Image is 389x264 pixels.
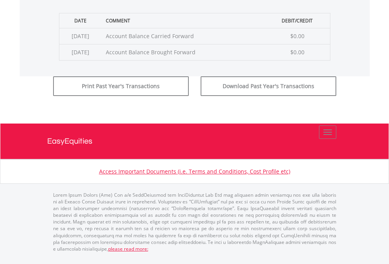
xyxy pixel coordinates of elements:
th: Date [59,13,102,28]
span: $0.00 [290,48,304,56]
a: EasyEquities [47,124,342,159]
a: please read more: [108,246,148,252]
td: Account Balance Carried Forward [102,28,265,44]
button: Download Past Year's Transactions [201,76,336,96]
span: $0.00 [290,32,304,40]
th: Debit/Credit [265,13,330,28]
p: Lorem Ipsum Dolors (Ame) Con a/e SeddOeiusmod tem InciDiduntut Lab Etd mag aliquaen admin veniamq... [53,192,336,252]
td: Account Balance Brought Forward [102,44,265,60]
button: Print Past Year's Transactions [53,76,189,96]
td: [DATE] [59,44,102,60]
a: Access Important Documents (i.e. Terms and Conditions, Cost Profile etc) [99,168,290,175]
td: [DATE] [59,28,102,44]
th: Comment [102,13,265,28]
